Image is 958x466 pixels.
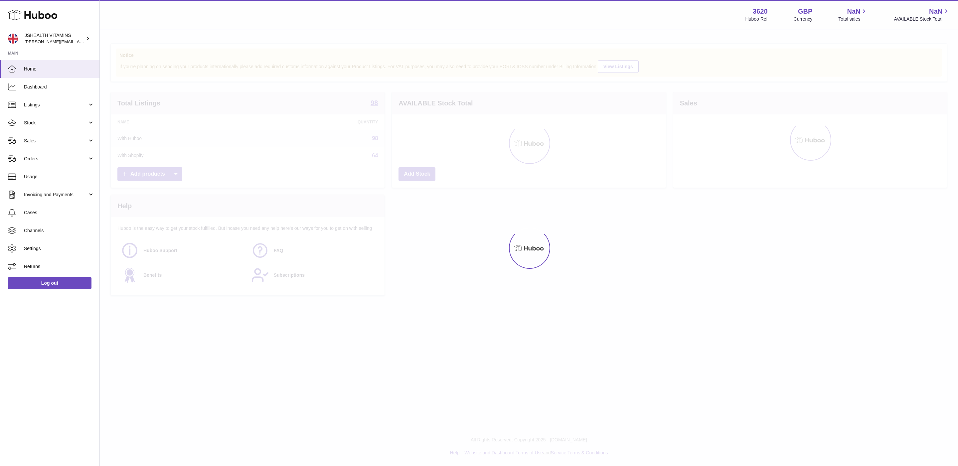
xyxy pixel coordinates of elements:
[794,16,813,22] div: Currency
[24,245,94,252] span: Settings
[24,210,94,216] span: Cases
[847,7,860,16] span: NaN
[24,228,94,234] span: Channels
[24,102,87,108] span: Listings
[838,7,868,22] a: NaN Total sales
[8,277,91,289] a: Log out
[894,16,950,22] span: AVAILABLE Stock Total
[24,263,94,270] span: Returns
[8,34,18,44] img: francesca@jshealthvitamins.com
[753,7,768,16] strong: 3620
[24,66,94,72] span: Home
[24,192,87,198] span: Invoicing and Payments
[838,16,868,22] span: Total sales
[24,174,94,180] span: Usage
[24,120,87,126] span: Stock
[798,7,812,16] strong: GBP
[25,32,84,45] div: JSHEALTH VITAMINS
[25,39,133,44] span: [PERSON_NAME][EMAIL_ADDRESS][DOMAIN_NAME]
[24,138,87,144] span: Sales
[929,7,942,16] span: NaN
[24,156,87,162] span: Orders
[894,7,950,22] a: NaN AVAILABLE Stock Total
[24,84,94,90] span: Dashboard
[745,16,768,22] div: Huboo Ref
